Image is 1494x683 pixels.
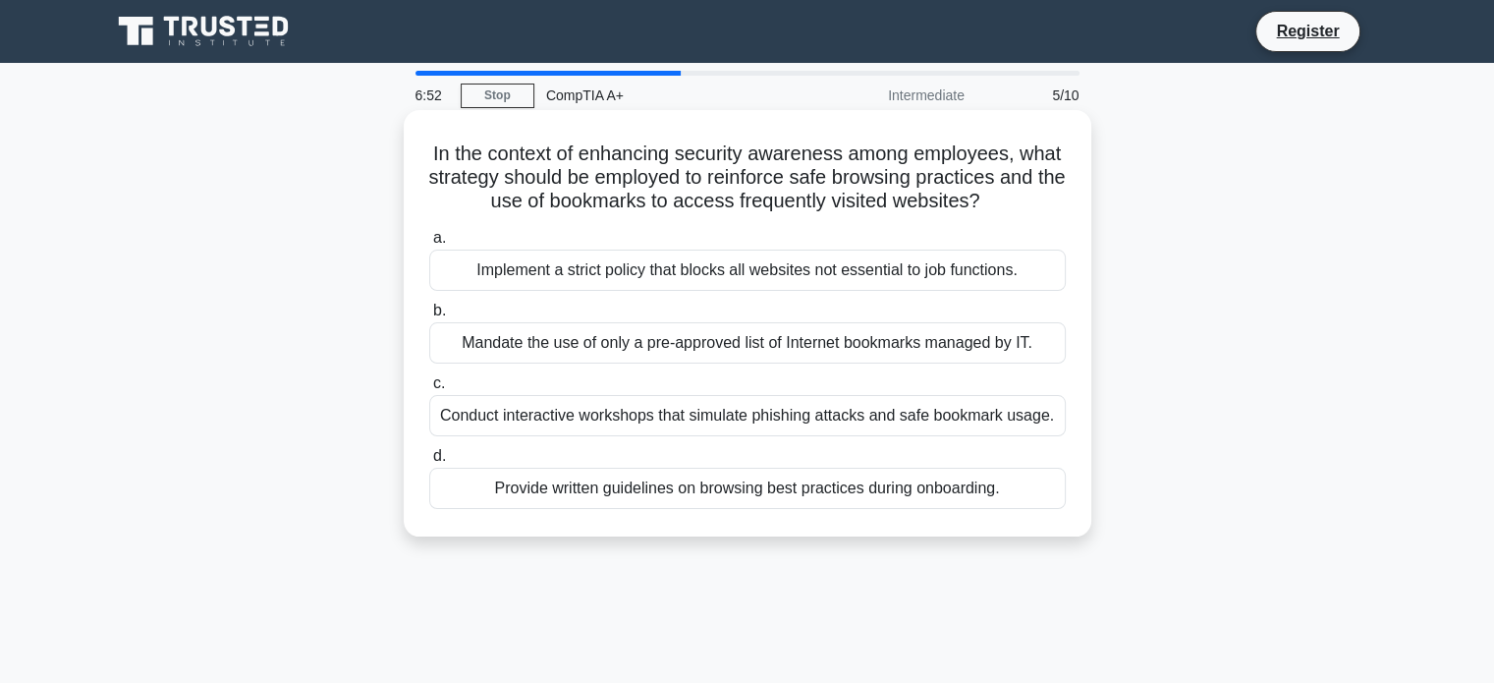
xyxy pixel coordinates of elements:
a: Stop [461,84,534,108]
div: Provide written guidelines on browsing best practices during onboarding. [429,468,1066,509]
span: b. [433,302,446,318]
span: d. [433,447,446,464]
a: Register [1264,19,1351,43]
div: Mandate the use of only a pre-approved list of Internet bookmarks managed by IT. [429,322,1066,364]
span: a. [433,229,446,246]
div: Conduct interactive workshops that simulate phishing attacks and safe bookmark usage. [429,395,1066,436]
div: 6:52 [404,76,461,115]
div: 5/10 [976,76,1091,115]
div: Implement a strict policy that blocks all websites not essential to job functions. [429,250,1066,291]
div: CompTIA A+ [534,76,804,115]
h5: In the context of enhancing security awareness among employees, what strategy should be employed ... [427,142,1068,214]
div: Intermediate [804,76,976,115]
span: c. [433,374,445,391]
